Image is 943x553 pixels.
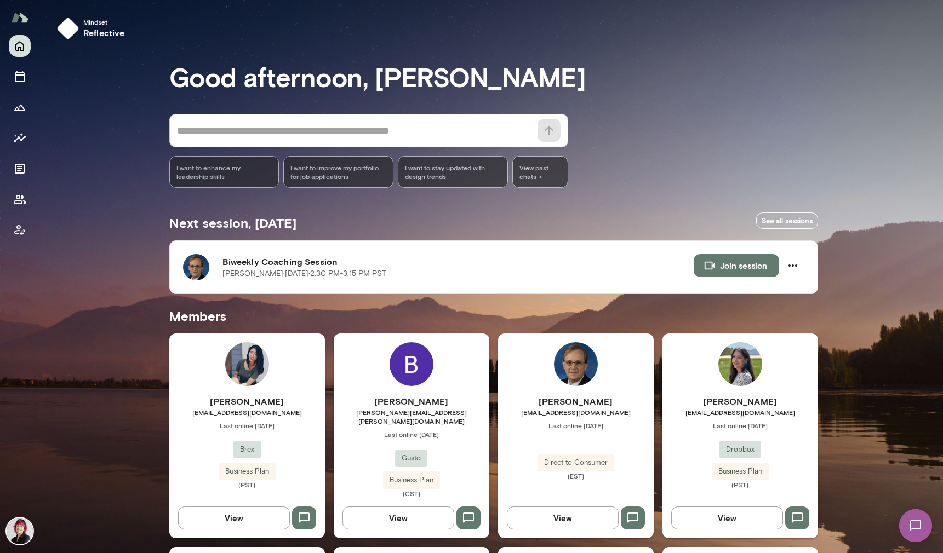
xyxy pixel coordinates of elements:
div: I want to stay updated with design trends [398,156,508,188]
button: View [178,506,290,529]
p: [PERSON_NAME] · [DATE] · 2:30 PM-3:15 PM PST [222,268,386,279]
span: I want to improve my portfolio for job applications [290,163,386,181]
span: [EMAIL_ADDRESS][DOMAIN_NAME] [169,408,325,417]
button: Join session [694,254,779,277]
span: Brex [233,444,261,455]
span: (PST) [169,480,325,489]
span: Last online [DATE] [169,421,325,430]
button: Documents [9,158,31,180]
button: Members [9,188,31,210]
span: View past chats -> [512,156,568,188]
span: Direct to Consumer [538,457,614,468]
span: I want to enhance my leadership skills [176,163,272,181]
button: Client app [9,219,31,241]
h5: Next session, [DATE] [169,214,296,232]
div: I want to enhance my leadership skills [169,156,279,188]
h6: reflective [83,26,125,39]
span: Business Plan [219,466,276,477]
button: View [342,506,454,529]
span: (PST) [662,480,818,489]
h3: Good afternoon, [PERSON_NAME] [169,61,818,92]
span: [EMAIL_ADDRESS][DOMAIN_NAME] [662,408,818,417]
h6: Biweekly Coaching Session [222,255,694,268]
button: Home [9,35,31,57]
h6: [PERSON_NAME] [662,395,818,408]
img: Leigh Allen-Arredondo [7,518,33,544]
span: Gusto [395,453,427,464]
span: Business Plan [712,466,769,477]
span: Business Plan [383,475,440,486]
img: Richard Teel [554,342,598,386]
span: [PERSON_NAME][EMAIL_ADDRESS][PERSON_NAME][DOMAIN_NAME] [334,408,489,425]
button: Mindsetreflective [53,13,134,44]
div: I want to improve my portfolio for job applications [283,156,393,188]
span: [EMAIL_ADDRESS][DOMAIN_NAME] [498,408,654,417]
img: Annie Xue [225,342,269,386]
button: View [507,506,619,529]
span: (CST) [334,489,489,498]
img: mindset [57,18,79,39]
button: Insights [9,127,31,149]
span: I want to stay updated with design trends [405,163,501,181]
span: Mindset [83,18,125,26]
h5: Members [169,307,818,325]
h6: [PERSON_NAME] [498,395,654,408]
img: Mento [11,7,28,28]
span: (EST) [498,471,654,480]
button: Sessions [9,66,31,88]
span: Last online [DATE] [334,430,489,439]
button: Growth Plan [9,96,31,118]
h6: [PERSON_NAME] [334,395,489,408]
span: Last online [DATE] [498,421,654,430]
a: See all sessions [756,212,818,229]
button: View [671,506,783,529]
span: Last online [DATE] [662,421,818,430]
img: Bethany Schwanke [390,342,433,386]
span: Dropbox [719,444,761,455]
h6: [PERSON_NAME] [169,395,325,408]
img: Mana Sadeghi [718,342,762,386]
